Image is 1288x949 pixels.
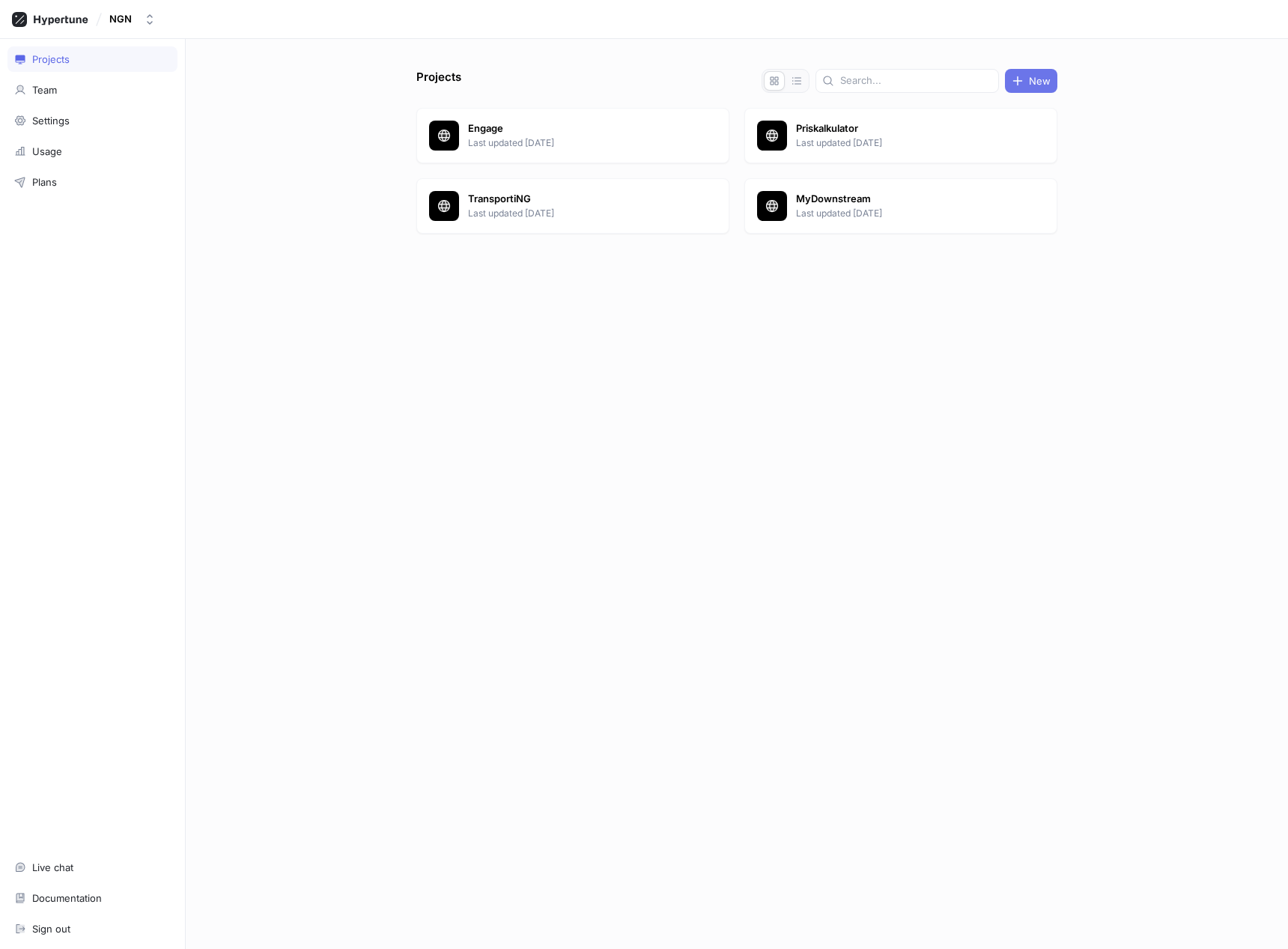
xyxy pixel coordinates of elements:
div: NGN [109,13,132,25]
p: Projects [416,69,461,93]
button: NGN [103,7,162,31]
a: Projects [7,46,177,72]
a: Usage [7,139,177,164]
div: Live chat [32,861,73,873]
div: Sign out [32,923,70,935]
div: Projects [32,53,70,65]
input: Search... [840,73,992,88]
p: Last updated [DATE] [468,136,685,150]
p: Engage [468,121,685,136]
p: Last updated [DATE] [796,136,1013,150]
div: Settings [32,115,70,127]
a: Team [7,77,177,103]
p: MyDownstream [796,192,1013,207]
div: Documentation [32,892,102,904]
p: Priskalkulator [796,121,1013,136]
button: New [1005,69,1057,93]
a: Settings [7,108,177,133]
div: Team [32,84,57,96]
p: TransportiNG [468,192,685,207]
div: Usage [32,145,62,157]
p: Last updated [DATE] [468,207,685,220]
a: Documentation [7,885,177,911]
a: Plans [7,169,177,195]
div: Plans [32,176,57,188]
span: New [1029,76,1051,85]
p: Last updated [DATE] [796,207,1013,220]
